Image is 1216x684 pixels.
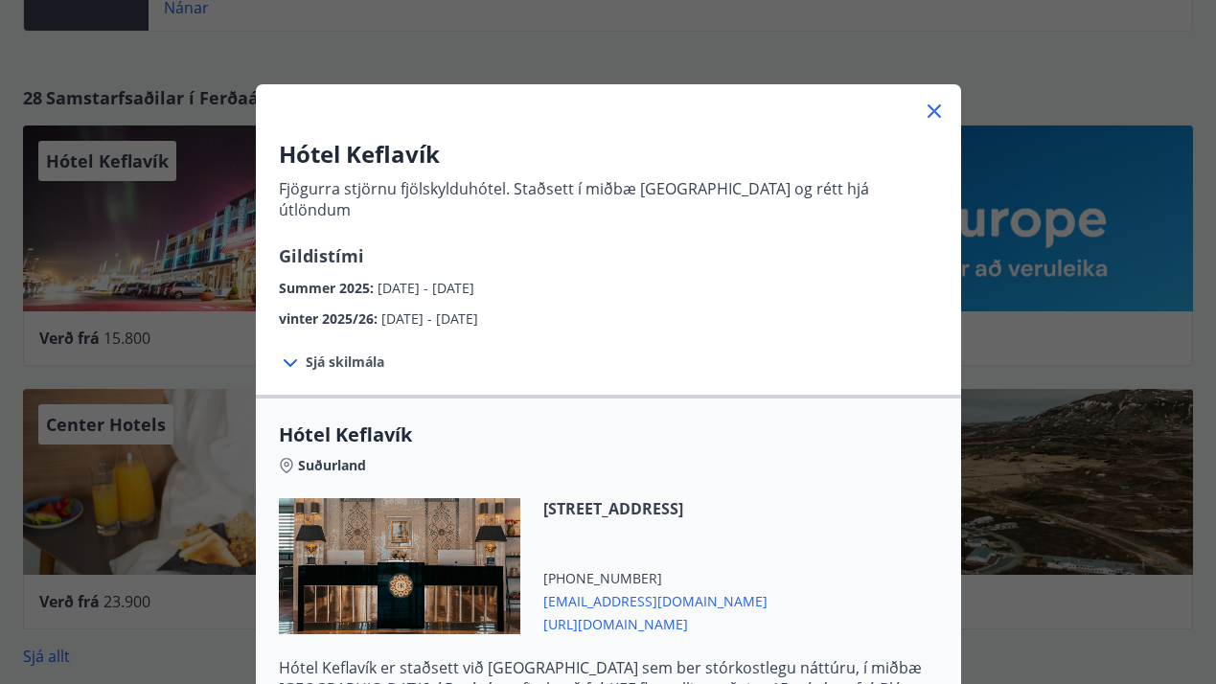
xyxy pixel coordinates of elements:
span: [PHONE_NUMBER] [543,569,768,588]
span: Suðurland [298,456,366,475]
h3: Hótel Keflavík [279,138,938,171]
span: Sjá skilmála [306,353,384,372]
span: Hótel Keflavík [279,422,938,448]
span: [DATE] - [DATE] [378,279,474,297]
span: [URL][DOMAIN_NAME] [543,611,768,634]
span: vinter 2025/26 : [279,309,381,328]
span: [DATE] - [DATE] [381,309,478,328]
span: [STREET_ADDRESS] [543,498,768,519]
p: Fjögurra stjörnu fjölskylduhótel. Staðsett í miðbæ [GEOGRAPHIC_DATA] og rétt hjá útlöndum [279,178,938,220]
span: Gildistími [279,244,364,267]
span: [EMAIL_ADDRESS][DOMAIN_NAME] [543,588,768,611]
span: Summer 2025 : [279,279,378,297]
